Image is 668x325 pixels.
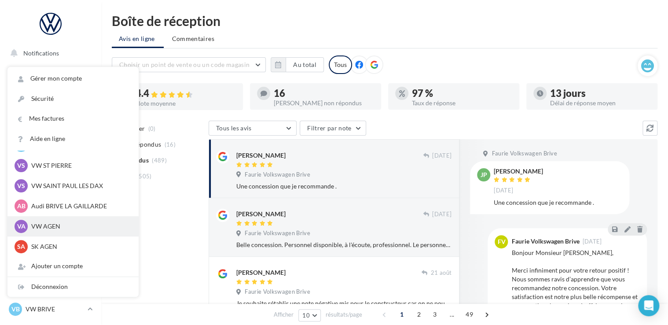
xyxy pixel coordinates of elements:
[7,277,139,297] div: Déconnexion
[7,69,139,89] a: Gérer mon compte
[236,151,286,160] div: [PERSON_NAME]
[17,181,25,190] span: VS
[7,301,94,318] a: VB VW BRIVE
[550,89,650,98] div: 13 jours
[462,307,477,321] span: 49
[497,237,505,246] span: FV
[7,129,139,149] a: Aide en ligne
[5,88,96,107] a: Boîte de réception
[148,125,156,132] span: (0)
[17,242,25,251] span: SA
[302,312,310,319] span: 10
[412,100,512,106] div: Taux de réponse
[412,307,426,321] span: 2
[5,133,96,151] a: Campagnes
[26,305,84,314] p: VW BRIVE
[274,100,374,106] div: [PERSON_NAME] non répondus
[165,141,176,148] span: (16)
[236,182,451,191] div: Une concession que je recommande .
[236,268,286,277] div: [PERSON_NAME]
[274,89,374,98] div: 16
[494,168,543,174] div: [PERSON_NAME]
[5,220,96,246] a: ASSETS PERSONNALISABLES
[245,229,310,237] span: Faurie Volkswagen Brive
[209,121,297,136] button: Tous les avis
[492,150,557,158] span: Faurie Volkswagen Brive
[236,240,451,249] div: Belle concession. Personnel disponible, à l'écoute, professionnel. Le personnel qui s'est occupé ...
[431,269,451,277] span: 21 août
[11,305,20,314] span: VB
[428,307,442,321] span: 3
[245,288,310,296] span: Faurie Volkswagen Brive
[5,111,96,129] a: Visibilité en ligne
[7,89,139,109] a: Sécurité
[7,256,139,276] div: Ajouter un compte
[31,202,128,211] p: Audi BRIVE LA GAILLARDE
[412,89,512,98] div: 97 %
[550,100,650,106] div: Délai de réponse moyen
[216,124,252,132] span: Tous les avis
[494,187,513,195] span: [DATE]
[298,309,321,321] button: 10
[329,55,352,74] div: Tous
[582,239,602,244] span: [DATE]
[136,89,236,99] div: 4.4
[494,198,622,207] div: Une concession que je recommande .
[23,49,59,57] span: Notifications
[120,140,161,149] span: Non répondus
[31,242,128,251] p: SK AGEN
[236,299,451,308] div: Je souhaite rétablir une note négative mis pour le constructeur car on ne pouvez pas mettre de co...
[119,61,250,68] span: Choisir un point de vente ou un code magasin
[172,34,214,43] span: Commentaires
[17,202,26,211] span: AB
[286,57,324,72] button: Au total
[236,210,286,218] div: [PERSON_NAME]
[638,295,659,316] div: Open Intercom Messenger
[17,161,25,170] span: VS
[112,57,266,72] button: Choisir un point de vente ou un code magasin
[137,173,152,180] span: (505)
[7,109,139,129] a: Mes factures
[31,222,128,231] p: VW AGEN
[245,171,310,179] span: Faurie Volkswagen Brive
[5,198,96,217] a: Calendrier
[5,44,92,63] button: Notifications
[511,238,579,244] div: Faurie Volkswagen Brive
[271,57,324,72] button: Au total
[5,176,96,195] a: Médiathèque
[432,211,451,218] span: [DATE]
[395,307,409,321] span: 1
[136,100,236,107] div: Note moyenne
[300,121,366,136] button: Filtrer par note
[326,310,362,319] span: résultats/page
[17,222,26,231] span: VA
[112,14,657,27] div: Boîte de réception
[5,66,96,85] a: Opérations
[445,307,459,321] span: ...
[481,170,487,179] span: JP
[432,152,451,160] span: [DATE]
[5,154,96,173] a: Contacts
[31,161,128,170] p: VW ST PIERRE
[274,310,294,319] span: Afficher
[31,181,128,190] p: VW SAINT PAUL LES DAX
